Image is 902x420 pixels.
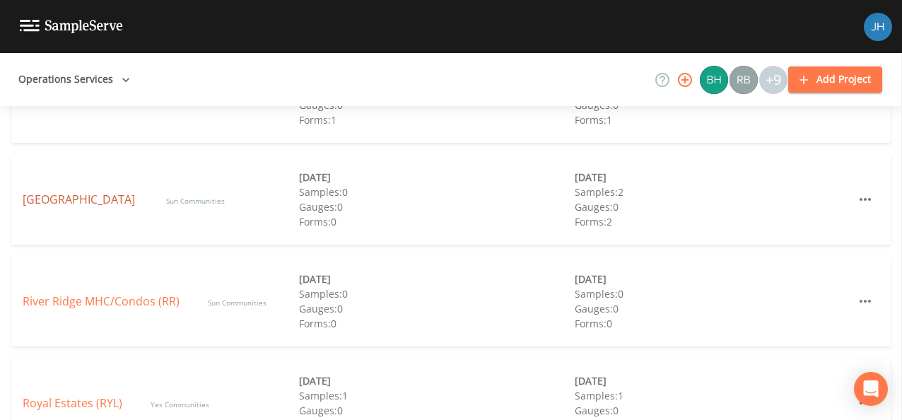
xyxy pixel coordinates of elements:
div: Forms: 0 [575,316,851,331]
div: [DATE] [575,170,851,185]
div: Samples: 1 [575,388,851,403]
div: Gauges: 0 [299,199,575,214]
img: 3e785c038355cbcf7b7e63a9c7d19890 [730,66,758,94]
div: Samples: 2 [575,185,851,199]
div: [DATE] [575,272,851,286]
div: Samples: 0 [575,286,851,301]
div: Ryan Burke [729,66,758,94]
button: Operations Services [13,66,136,93]
div: +9 [759,66,787,94]
div: Forms: 2 [575,214,851,229]
div: [DATE] [575,373,851,388]
a: [GEOGRAPHIC_DATA] [23,192,138,207]
div: Gauges: 0 [575,301,851,316]
div: Gauges: 0 [575,199,851,214]
div: Gauges: 0 [299,301,575,316]
div: Forms: 0 [299,316,575,331]
div: [DATE] [299,272,575,286]
span: Yes Communities [151,399,209,409]
div: Gauges: 0 [575,403,851,418]
div: Samples: 1 [299,388,575,403]
button: Add Project [788,66,882,93]
div: Open Intercom Messenger [854,372,888,406]
a: Royal Estates (RYL) [23,395,122,411]
div: Forms: 0 [299,214,575,229]
div: Samples: 0 [299,286,575,301]
img: c62b08bfff9cfec2b7df4e6d8aaf6fcd [700,66,728,94]
div: [DATE] [299,170,575,185]
span: Sun Communities [208,298,266,308]
div: Gauges: 0 [299,403,575,418]
div: Forms: 1 [575,112,851,127]
span: Sun Communities [166,196,225,206]
a: River Ridge MHC/Condos (RR) [23,293,180,309]
div: Bert hewitt [699,66,729,94]
div: Samples: 0 [299,185,575,199]
img: logo [20,20,123,33]
img: 84dca5caa6e2e8dac459fb12ff18e533 [864,13,892,41]
div: Forms: 1 [299,112,575,127]
div: [DATE] [299,373,575,388]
